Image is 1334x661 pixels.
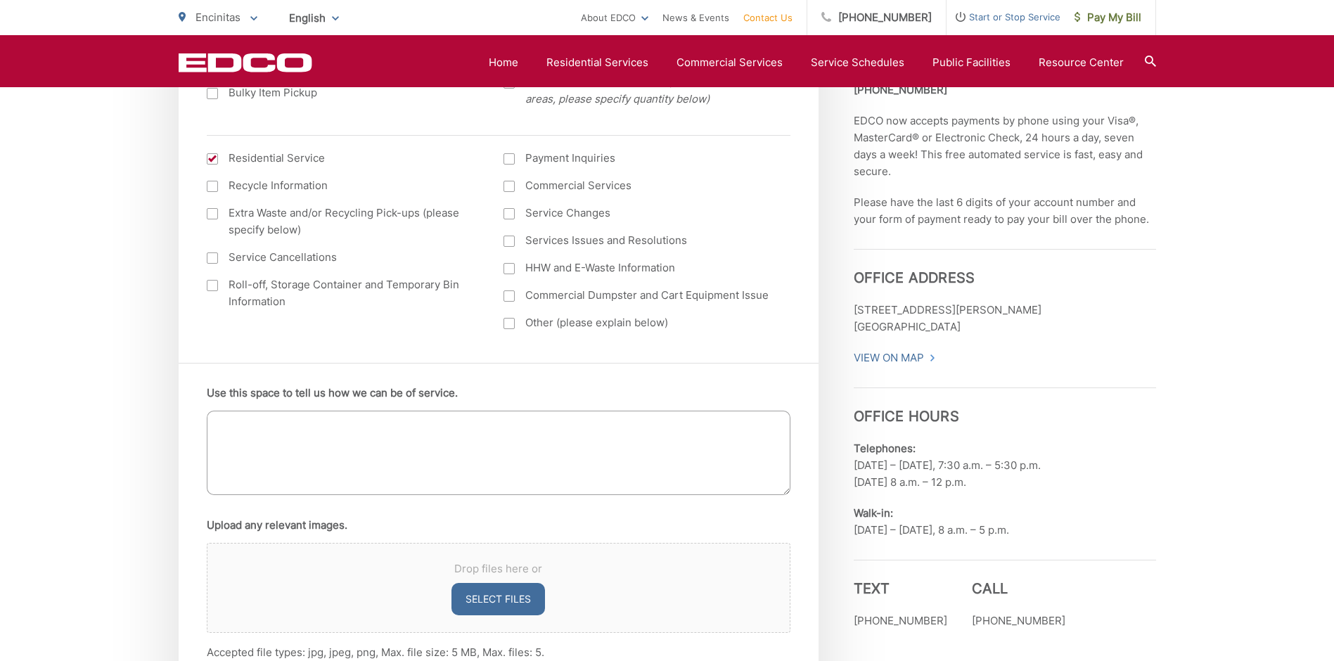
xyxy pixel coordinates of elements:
h3: Text [854,580,947,597]
strong: [PHONE_NUMBER] [854,83,947,96]
label: Service Cancellations [207,249,476,266]
label: Commercial Dumpster and Cart Equipment Issue [504,287,773,304]
label: Use this space to tell us how we can be of service. [207,387,458,399]
span: Additional Green-Waste Cart [525,74,773,108]
h3: Office Hours [854,387,1156,425]
a: View On Map [854,349,936,366]
label: Bulky Item Pickup [207,84,476,101]
b: Walk-in: [854,506,893,520]
label: Residential Service [207,150,476,167]
a: Commercial Services [676,54,783,71]
label: Recycle Information [207,177,476,194]
b: Telephones: [854,442,916,455]
p: [STREET_ADDRESS][PERSON_NAME] [GEOGRAPHIC_DATA] [854,302,1156,335]
span: Pay My Bill [1075,9,1141,26]
span: Accepted file types: jpg, jpeg, png, Max. file size: 5 MB, Max. files: 5. [207,646,544,659]
button: select files, upload any relevant images. [451,583,545,615]
a: Residential Services [546,54,648,71]
h3: Call [972,580,1065,597]
label: Extra Waste and/or Recycling Pick-ups (please specify below) [207,205,476,238]
label: Services Issues and Resolutions [504,232,773,249]
span: Drop files here or [224,560,773,577]
label: Upload any relevant images. [207,519,347,532]
span: Encinitas [195,11,240,24]
a: About EDCO [581,9,648,26]
a: Service Schedules [811,54,904,71]
a: EDCD logo. Return to the homepage. [179,53,312,72]
span: English [278,6,349,30]
a: Home [489,54,518,71]
a: Public Facilities [932,54,1011,71]
a: Contact Us [743,9,793,26]
p: Please have the last 6 digits of your account number and your form of payment ready to pay your b... [854,194,1156,228]
p: [PHONE_NUMBER] [972,612,1065,629]
p: EDCO now accepts payments by phone using your Visa®, MasterCard® or Electronic Check, 24 hours a ... [854,113,1156,180]
a: Resource Center [1039,54,1124,71]
a: News & Events [662,9,729,26]
p: [PHONE_NUMBER] [854,612,947,629]
label: HHW and E-Waste Information [504,259,773,276]
label: Commercial Services [504,177,773,194]
h3: Office Address [854,249,1156,286]
p: [DATE] – [DATE], 8 a.m. – 5 p.m. [854,505,1156,539]
label: Roll-off, Storage Container and Temporary Bin Information [207,276,476,310]
label: Service Changes [504,205,773,222]
label: Other (please explain below) [504,314,773,331]
label: Payment Inquiries [504,150,773,167]
p: [DATE] – [DATE], 7:30 a.m. – 5:30 p.m. [DATE] 8 a.m. – 12 p.m. [854,440,1156,491]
